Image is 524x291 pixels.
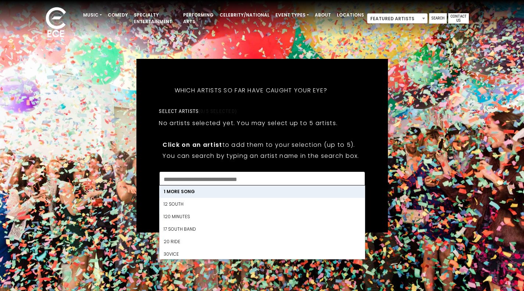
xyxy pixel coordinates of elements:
[159,118,338,128] p: No artists selected yet. You may select up to 5 artists.
[164,176,360,183] textarea: Search
[334,9,367,21] a: Locations
[448,13,469,24] a: Contact Us
[163,140,361,149] p: to add them to your selection (up to 5).
[199,108,237,114] span: (0/5 selected)
[163,141,222,149] strong: Click on an artist
[159,235,364,248] li: 20 Ride
[38,5,74,41] img: ece_new_logo_whitev2-1.png
[217,9,272,21] a: Celebrity/National
[159,185,364,198] li: 1 More Song
[159,198,364,210] li: 12 South
[131,9,180,28] a: Specialty Entertainment
[312,9,334,21] a: About
[105,9,131,21] a: Comedy
[159,77,343,104] h5: Which artists so far have caught your eye?
[159,108,236,114] label: Select artists
[159,210,364,223] li: 120 Minutes
[159,248,364,260] li: 30Vice
[367,13,428,24] span: Featured Artists
[80,9,105,21] a: Music
[180,9,217,28] a: Performing Arts
[429,13,447,24] a: Search
[163,151,361,160] p: You can search by typing an artist name in the search box.
[367,14,427,24] span: Featured Artists
[272,9,312,21] a: Event Types
[159,223,364,235] li: 17 South Band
